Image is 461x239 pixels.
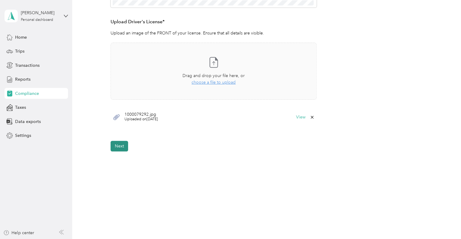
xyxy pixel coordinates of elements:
[3,230,34,236] button: Help center
[296,115,305,119] button: View
[124,112,158,117] span: 1000079292.jpg
[182,73,245,78] span: Drag and drop your file here, or
[21,10,59,16] div: [PERSON_NAME]
[15,34,27,40] span: Home
[15,132,31,139] span: Settings
[111,43,316,99] span: Drag and drop your file here, orchoose a file to upload
[111,30,317,36] p: Upload an image of the FRONT of your license. Ensure that all details are visible.
[192,80,236,85] span: choose a file to upload
[15,48,24,54] span: Trips
[15,62,40,69] span: Transactions
[111,18,317,26] h3: Upload Driver's License*
[124,117,158,122] span: Uploaded on [DATE]
[111,141,128,151] button: Next
[15,76,31,82] span: Reports
[21,18,53,22] div: Personal dashboard
[427,205,461,239] iframe: Everlance-gr Chat Button Frame
[15,104,26,111] span: Taxes
[15,90,39,97] span: Compliance
[15,118,41,125] span: Data exports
